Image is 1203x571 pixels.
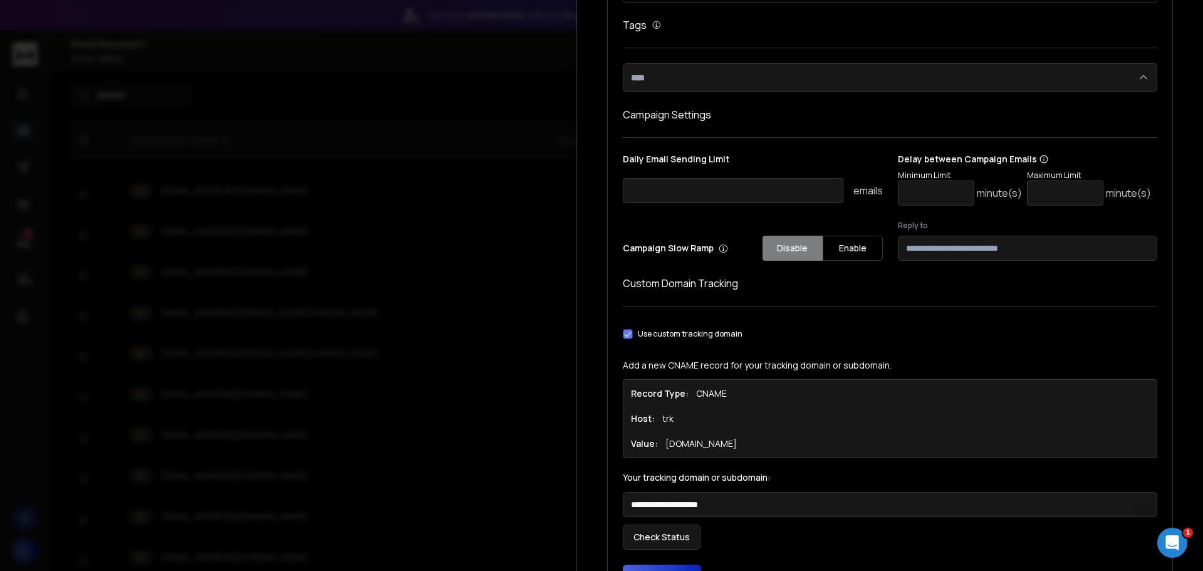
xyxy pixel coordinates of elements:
[623,107,1157,122] h1: Campaign Settings
[823,236,883,261] button: Enable
[898,221,1158,231] label: Reply to
[763,236,823,261] button: Disable
[898,170,1022,181] p: Minimum Limit
[696,387,727,400] p: CNAME
[623,242,728,254] p: Campaign Slow Ramp
[662,412,674,425] p: trk
[977,186,1022,201] p: minute(s)
[631,387,689,400] h1: Record Type:
[631,412,655,425] h1: Host:
[638,329,742,339] label: Use custom tracking domain
[623,276,1157,291] h1: Custom Domain Tracking
[623,18,647,33] h1: Tags
[1183,528,1193,538] span: 1
[665,437,737,450] p: [DOMAIN_NAME]
[623,473,1157,482] label: Your tracking domain or subdomain:
[1157,528,1187,558] iframe: Intercom live chat
[623,525,700,550] button: Check Status
[623,359,1157,372] p: Add a new CNAME record for your tracking domain or subdomain.
[1027,170,1151,181] p: Maximum Limit
[623,153,883,170] p: Daily Email Sending Limit
[631,437,658,450] h1: Value:
[853,183,883,198] p: emails
[1106,186,1151,201] p: minute(s)
[898,153,1151,165] p: Delay between Campaign Emails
